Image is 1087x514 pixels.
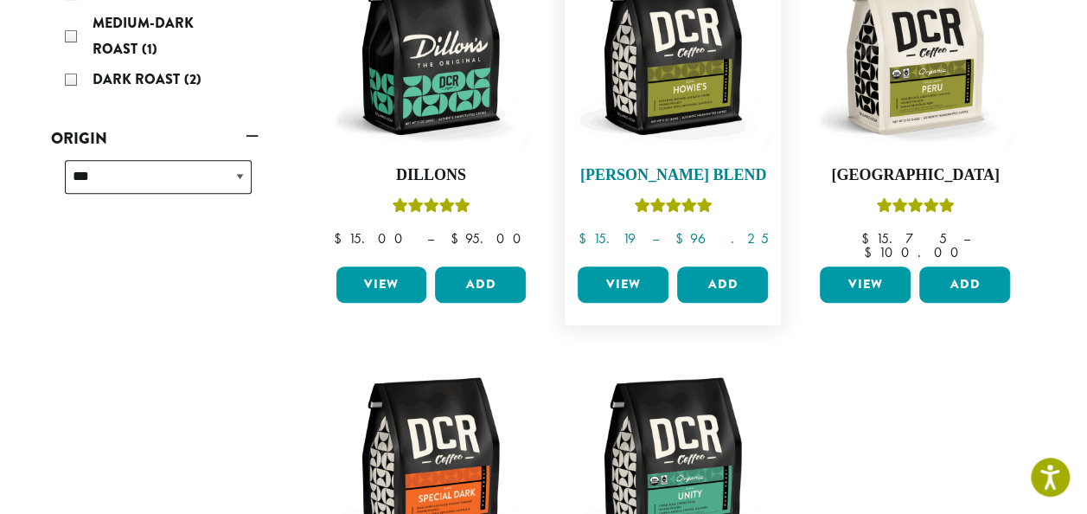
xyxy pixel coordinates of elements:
[578,267,668,303] a: View
[333,229,348,247] span: $
[93,69,184,89] span: Dark Roast
[876,196,954,222] div: Rated 4.83 out of 5
[675,229,768,247] bdi: 96.25
[573,166,772,185] h4: [PERSON_NAME] Blend
[332,166,531,185] h4: Dillons
[336,267,427,303] a: View
[815,166,1014,185] h4: [GEOGRAPHIC_DATA]
[919,267,1010,303] button: Add
[184,69,201,89] span: (2)
[578,229,592,247] span: $
[578,229,635,247] bdi: 15.19
[864,243,967,261] bdi: 100.00
[426,229,433,247] span: –
[450,229,528,247] bdi: 95.00
[675,229,689,247] span: $
[820,267,911,303] a: View
[435,267,526,303] button: Add
[860,229,875,247] span: $
[51,153,259,215] div: Origin
[142,39,157,59] span: (1)
[51,124,259,153] a: Origin
[392,196,470,222] div: Rated 5.00 out of 5
[677,267,768,303] button: Add
[333,229,410,247] bdi: 15.00
[634,196,712,222] div: Rated 4.67 out of 5
[860,229,946,247] bdi: 15.75
[962,229,969,247] span: –
[651,229,658,247] span: –
[93,13,194,59] span: Medium-Dark Roast
[450,229,464,247] span: $
[864,243,879,261] span: $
